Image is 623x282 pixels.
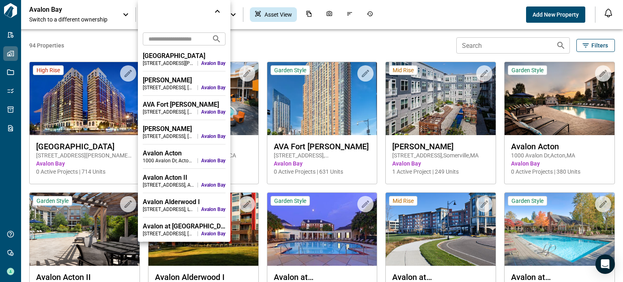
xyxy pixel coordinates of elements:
div: [GEOGRAPHIC_DATA] [143,52,226,60]
span: Avalon Bay [201,84,226,91]
span: Avalon Bay [201,60,226,67]
span: Avalon Bay [201,109,226,115]
div: [STREET_ADDRESS] , Acton , [GEOGRAPHIC_DATA] [143,182,194,188]
span: Avalon Bay [201,230,226,237]
span: Avalon Bay [201,182,226,188]
div: [PERSON_NAME] [143,76,226,84]
div: Avalon Acton [143,149,226,157]
div: [PERSON_NAME] [143,125,226,133]
div: Avalon Acton II [143,174,226,182]
button: Search projects [208,31,225,47]
span: Avalon Bay [201,157,226,164]
div: Avalon Alderwood I [143,198,226,206]
span: Avalon Bay [201,206,226,213]
div: [STREET_ADDRESS] , [GEOGRAPHIC_DATA] , [GEOGRAPHIC_DATA] [143,230,194,237]
div: [STREET_ADDRESS] , Lynnwood , [GEOGRAPHIC_DATA] [143,206,194,213]
div: AVA Fort [PERSON_NAME] [143,101,226,109]
div: Avalon at [GEOGRAPHIC_DATA] [143,222,226,230]
div: Open Intercom Messenger [595,254,615,274]
div: [STREET_ADDRESS] , [GEOGRAPHIC_DATA] , [GEOGRAPHIC_DATA] [143,109,194,115]
span: Avalon Bay [201,133,226,140]
div: [STREET_ADDRESS] , [GEOGRAPHIC_DATA] , [GEOGRAPHIC_DATA] [143,133,194,140]
div: [STREET_ADDRESS] , [GEOGRAPHIC_DATA] , [GEOGRAPHIC_DATA] [143,84,194,91]
div: 1000 Avalon Dr , Acton , [GEOGRAPHIC_DATA] [143,157,194,164]
div: [STREET_ADDRESS][PERSON_NAME] , [GEOGRAPHIC_DATA] , [GEOGRAPHIC_DATA] [143,60,194,67]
